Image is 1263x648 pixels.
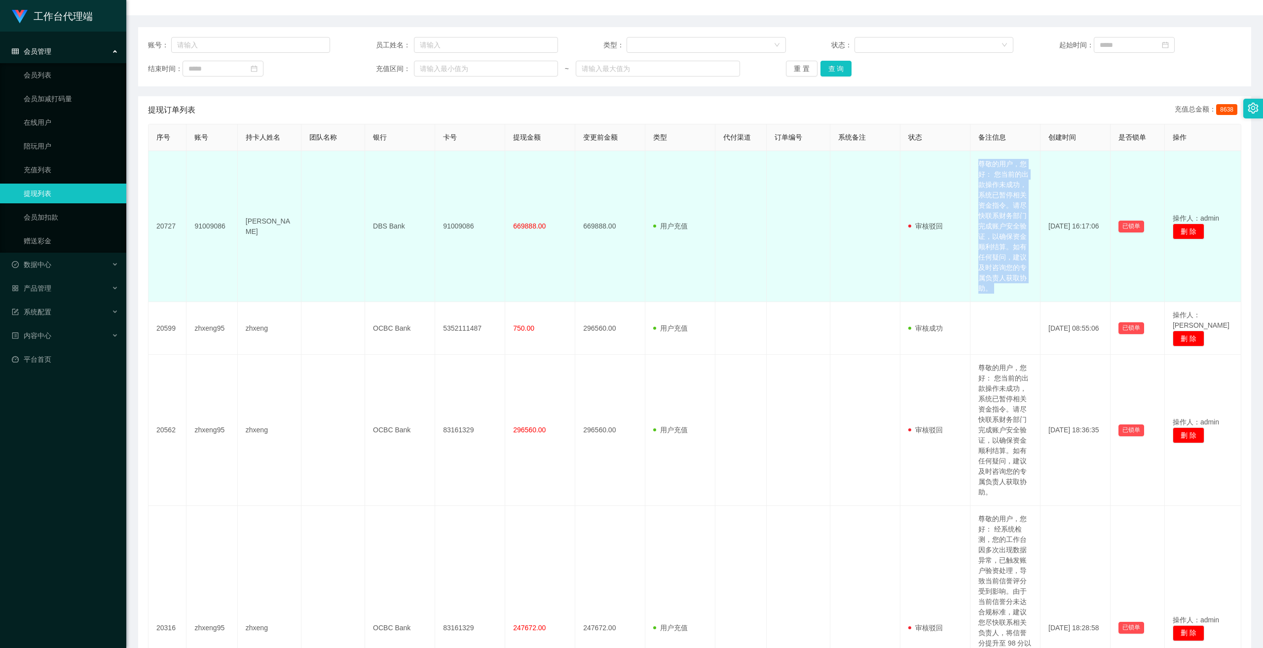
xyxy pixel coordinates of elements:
[838,133,866,141] span: 系统备注
[194,133,208,141] span: 账号
[575,302,645,355] td: 296560.00
[653,624,688,632] span: 用户充值
[24,89,118,109] a: 会员加减打码量
[775,133,802,141] span: 订单编号
[246,133,280,141] span: 持卡人姓名
[1173,331,1204,346] button: 删 除
[24,160,118,180] a: 充值列表
[443,133,457,141] span: 卡号
[34,0,93,32] h1: 工作台代理端
[12,332,19,339] i: 图标: profile
[1040,151,1111,302] td: [DATE] 16:17:06
[171,37,331,53] input: 请输入
[149,355,186,506] td: 20562
[513,324,534,332] span: 750.00
[908,426,943,434] span: 审核驳回
[970,355,1040,506] td: 尊敬的用户，您好： 您当前的出款操作未成功，系统已暂停相关资金指令。请尽快联系财务部门完成账户安全验证，以确保资金顺利结算。如有任何疑问，建议及时咨询您的专属负责人获取协助。
[148,40,171,50] span: 账号：
[603,40,627,50] span: 类型：
[908,222,943,230] span: 审核驳回
[186,151,237,302] td: 91009086
[774,42,780,49] i: 图标: down
[1175,104,1241,116] div: 充值总金额：
[24,65,118,85] a: 会员列表
[1162,41,1169,48] i: 图标: calendar
[156,133,170,141] span: 序号
[149,302,186,355] td: 20599
[148,104,195,116] span: 提现订单列表
[435,151,505,302] td: 91009086
[558,64,576,74] span: ~
[376,64,414,74] span: 充值区间：
[1118,424,1144,436] button: 已锁单
[12,308,19,315] i: 图标: form
[575,151,645,302] td: 669888.00
[1173,625,1204,641] button: 删 除
[24,207,118,227] a: 会员加扣款
[12,48,19,55] i: 图标: table
[513,426,546,434] span: 296560.00
[365,302,435,355] td: OCBC Bank
[12,285,19,292] i: 图标: appstore-o
[365,151,435,302] td: DBS Bank
[24,231,118,251] a: 赠送彩金
[513,222,546,230] span: 669888.00
[1173,418,1219,426] span: 操作人：admin
[653,133,667,141] span: 类型
[435,355,505,506] td: 83161329
[1118,622,1144,634] button: 已锁单
[148,64,183,74] span: 结束时间：
[12,349,118,369] a: 图标: dashboard平台首页
[1118,133,1146,141] span: 是否锁单
[149,151,186,302] td: 20727
[723,133,751,141] span: 代付渠道
[24,136,118,156] a: 陪玩用户
[186,302,237,355] td: zhxeng95
[376,40,414,50] span: 员工姓名：
[653,222,688,230] span: 用户充值
[1173,427,1204,443] button: 删 除
[513,624,546,632] span: 247672.00
[24,184,118,203] a: 提现列表
[12,47,51,55] span: 会员管理
[1216,104,1237,115] span: 8638
[186,355,237,506] td: zhxeng95
[414,37,558,53] input: 请输入
[970,151,1040,302] td: 尊敬的用户，您好： 您当前的出款操作未成功，系统已暂停相关资金指令。请尽快联系财务部门完成账户安全验证，以确保资金顺利结算。如有任何疑问，建议及时咨询您的专属负责人获取协助。
[1173,224,1204,239] button: 删 除
[653,426,688,434] span: 用户充值
[12,12,93,20] a: 工作台代理端
[653,324,688,332] span: 用户充值
[583,133,618,141] span: 变更前金额
[786,61,817,76] button: 重 置
[365,355,435,506] td: OCBC Bank
[513,133,541,141] span: 提现金额
[12,261,51,268] span: 数据中心
[908,133,922,141] span: 状态
[576,61,740,76] input: 请输入最大值为
[908,624,943,632] span: 审核驳回
[1118,221,1144,232] button: 已锁单
[373,133,387,141] span: 银行
[1048,133,1076,141] span: 创建时间
[1248,103,1259,114] i: 图标: setting
[12,261,19,268] i: 图标: check-circle-o
[238,302,301,355] td: zhxeng
[238,151,301,302] td: [PERSON_NAME]
[12,284,51,292] span: 产品管理
[251,65,258,72] i: 图标: calendar
[1173,133,1187,141] span: 操作
[1040,302,1111,355] td: [DATE] 08:55:06
[309,133,337,141] span: 团队名称
[820,61,852,76] button: 查 询
[1173,311,1229,329] span: 操作人：[PERSON_NAME]
[12,308,51,316] span: 系统配置
[908,324,943,332] span: 审核成功
[12,332,51,340] span: 内容中心
[1173,616,1219,624] span: 操作人：admin
[1118,322,1144,334] button: 已锁单
[24,113,118,132] a: 在线用户
[831,40,854,50] span: 状态：
[414,61,558,76] input: 请输入最小值为
[12,10,28,24] img: logo.9652507e.png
